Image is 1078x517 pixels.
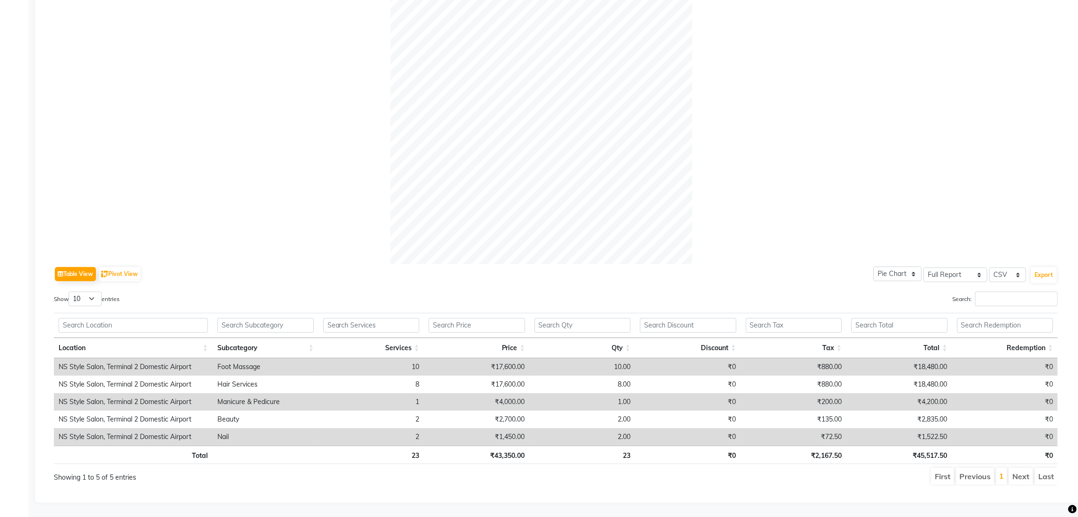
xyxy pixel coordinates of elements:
[640,318,736,333] input: Search Discount
[59,318,208,333] input: Search Location
[101,271,108,278] img: pivot.png
[213,338,319,358] th: Subcategory: activate to sort column ascending
[635,411,741,428] td: ₹0
[741,393,846,411] td: ₹200.00
[217,318,314,333] input: Search Subcategory
[846,358,952,376] td: ₹18,480.00
[952,446,1058,464] th: ₹0
[54,376,213,393] td: NS Style Salon, Terminal 2 Domestic Airport
[952,292,1058,306] label: Search:
[851,318,948,333] input: Search Total
[975,292,1058,306] input: Search:
[530,376,635,393] td: 8.00
[1031,267,1057,283] button: Export
[846,376,952,393] td: ₹18,480.00
[530,393,635,411] td: 1.00
[741,358,846,376] td: ₹880.00
[635,338,741,358] th: Discount: activate to sort column ascending
[319,446,424,464] th: 23
[424,428,529,446] td: ₹1,450.00
[54,338,213,358] th: Location: activate to sort column ascending
[846,393,952,411] td: ₹4,200.00
[530,338,635,358] th: Qty: activate to sort column ascending
[54,467,464,483] div: Showing 1 to 5 of 5 entries
[635,358,741,376] td: ₹0
[846,428,952,446] td: ₹1,522.50
[635,428,741,446] td: ₹0
[213,358,319,376] td: Foot Massage
[319,428,424,446] td: 2
[54,428,213,446] td: NS Style Salon, Terminal 2 Domestic Airport
[952,338,1058,358] th: Redemption: activate to sort column ascending
[213,393,319,411] td: Manicure & Pedicure
[952,393,1058,411] td: ₹0
[952,376,1058,393] td: ₹0
[635,446,741,464] th: ₹0
[54,411,213,428] td: NS Style Salon, Terminal 2 Domestic Airport
[846,338,952,358] th: Total: activate to sort column ascending
[319,338,424,358] th: Services: activate to sort column ascending
[54,358,213,376] td: NS Style Salon, Terminal 2 Domestic Airport
[54,393,213,411] td: NS Style Salon, Terminal 2 Domestic Airport
[957,318,1053,333] input: Search Redemption
[846,446,952,464] th: ₹45,517.50
[635,376,741,393] td: ₹0
[323,318,420,333] input: Search Services
[635,393,741,411] td: ₹0
[424,376,529,393] td: ₹17,600.00
[999,471,1004,481] a: 1
[424,393,529,411] td: ₹4,000.00
[424,358,529,376] td: ₹17,600.00
[746,318,842,333] input: Search Tax
[429,318,525,333] input: Search Price
[530,358,635,376] td: 10.00
[530,428,635,446] td: 2.00
[99,267,140,281] button: Pivot View
[55,267,96,281] button: Table View
[535,318,630,333] input: Search Qty
[741,428,846,446] td: ₹72.50
[952,358,1058,376] td: ₹0
[319,376,424,393] td: 8
[69,292,102,306] select: Showentries
[530,446,635,464] th: 23
[741,446,846,464] th: ₹2,167.50
[424,338,530,358] th: Price: activate to sort column ascending
[213,428,319,446] td: Nail
[319,358,424,376] td: 10
[741,338,847,358] th: Tax: activate to sort column ascending
[319,393,424,411] td: 1
[741,376,846,393] td: ₹880.00
[952,411,1058,428] td: ₹0
[319,411,424,428] td: 2
[741,411,846,428] td: ₹135.00
[213,376,319,393] td: Hair Services
[54,446,213,464] th: Total
[213,411,319,428] td: Beauty
[530,411,635,428] td: 2.00
[846,411,952,428] td: ₹2,835.00
[424,411,529,428] td: ₹2,700.00
[424,446,530,464] th: ₹43,350.00
[952,428,1058,446] td: ₹0
[54,292,120,306] label: Show entries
